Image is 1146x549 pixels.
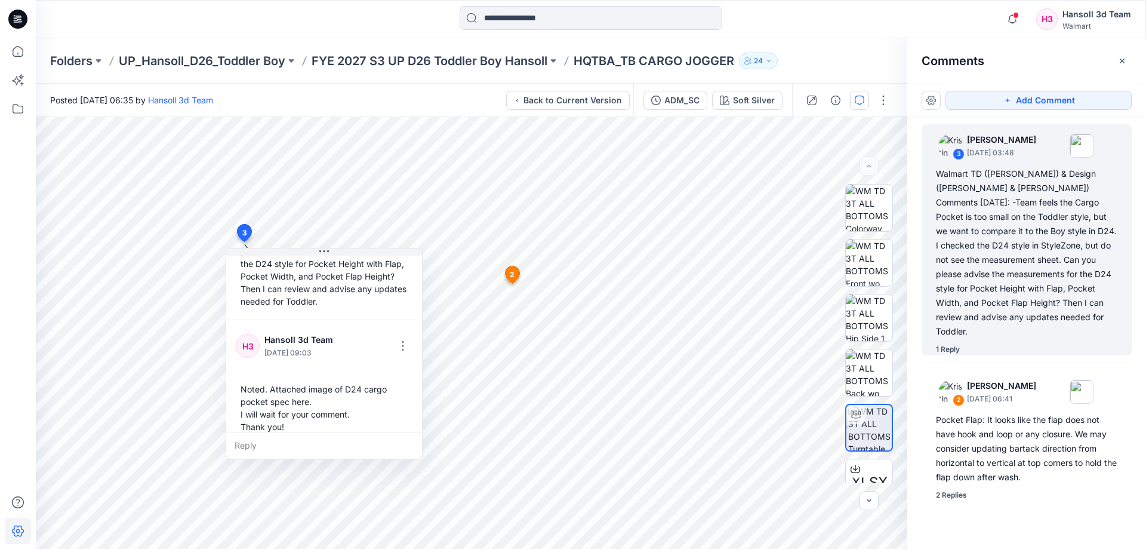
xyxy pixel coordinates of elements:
img: Kristin Veit [938,380,962,404]
div: Noted. Attached image of D24 cargo pocket spec here. I will wait for your comment. Thank you! [236,378,412,438]
img: WM TD 3T ALL BOTTOMS Colorway wo Avatar [846,185,892,231]
div: Reply [226,433,422,459]
p: [DATE] 03:48 [967,147,1036,159]
h2: Comments [922,54,984,68]
p: 24 [754,54,763,68]
img: WM TD 3T ALL BOTTOMS Front wo Avatar [846,240,892,286]
span: 3 [242,228,247,238]
div: ADM_SC [664,94,700,107]
span: XLSX [851,472,888,493]
p: Hansoll 3d Team [264,333,343,347]
a: UP_Hansoll_D26_Toddler Boy [119,53,285,69]
img: WM TD 3T ALL BOTTOMS Back wo Avatar [846,349,892,396]
div: Hansoll 3d Team [1062,7,1131,22]
p: [PERSON_NAME] [967,379,1036,393]
a: Hansoll 3d Team [148,95,213,105]
div: H3 [236,334,260,358]
div: 1 Reply [936,343,960,355]
a: Folders [50,53,93,69]
p: [PERSON_NAME] [967,133,1036,147]
div: Pocket Flap: It looks like the flap does not have hook and loop or any closure. We may consider u... [936,413,1117,484]
img: Kristin Veit [938,134,962,158]
a: FYE 2027 S3 UP D26 Toddler Boy Hansoll [312,53,547,69]
button: Back to Current Version [506,91,630,110]
div: 2 Replies [936,489,967,501]
button: Add Comment [945,91,1132,110]
button: Soft Silver [712,91,783,110]
img: WM TD 3T ALL BOTTOMS Hip Side 1 wo Avatar [846,295,892,341]
button: 24 [739,53,778,69]
div: Soft Silver [733,94,775,107]
p: [DATE] 09:03 [264,347,343,359]
button: Details [826,91,845,110]
div: 2 [953,394,965,406]
div: Walmart TD ([PERSON_NAME]) & Design ([PERSON_NAME] & [PERSON_NAME]) Comments [DATE]: -Team feels ... [936,167,1117,339]
button: ADM_SC [643,91,707,110]
img: WM TD 3T ALL BOTTOMS Turntable with Avatar [848,405,892,450]
div: Walmart [1062,22,1131,30]
p: HQTBA_TB CARGO JOGGER [574,53,734,69]
div: 3 [953,148,965,160]
div: H3 [1036,8,1058,30]
p: [DATE] 06:41 [967,393,1036,405]
span: Posted [DATE] 06:35 by [50,94,213,106]
span: 2 [510,269,515,280]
